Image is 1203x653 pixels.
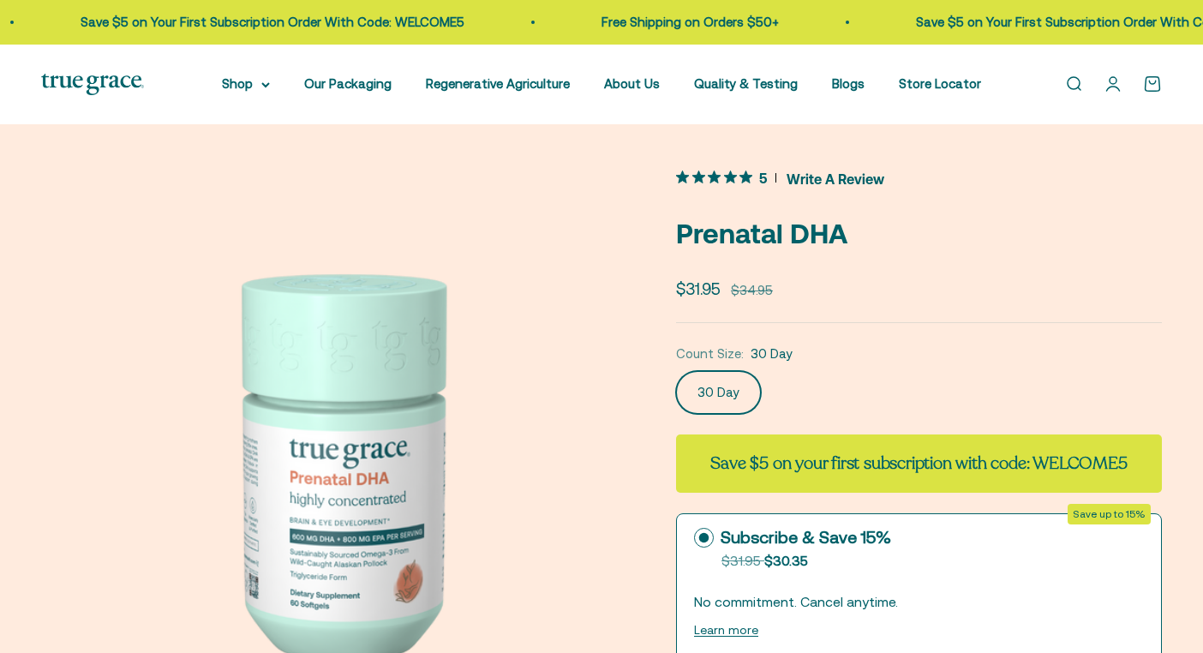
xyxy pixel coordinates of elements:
p: Save $5 on Your First Subscription Order With Code: WELCOME5 [80,12,464,33]
a: Quality & Testing [694,76,798,91]
a: Store Locator [899,76,981,91]
p: Prenatal DHA [676,212,1162,255]
a: Our Packaging [304,76,392,91]
span: 5 [759,168,767,186]
legend: Count Size: [676,344,744,364]
summary: Shop [222,74,270,94]
button: 5 out 5 stars rating in total 1 reviews. Jump to reviews. [676,165,884,191]
a: Blogs [832,76,865,91]
compare-at-price: $34.95 [731,280,773,301]
span: Write A Review [787,165,884,191]
span: 30 Day [751,344,793,364]
sale-price: $31.95 [676,276,721,302]
a: Free Shipping on Orders $50+ [601,15,778,29]
a: About Us [604,76,660,91]
a: Regenerative Agriculture [426,76,570,91]
strong: Save $5 on your first subscription with code: WELCOME5 [710,452,1127,475]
